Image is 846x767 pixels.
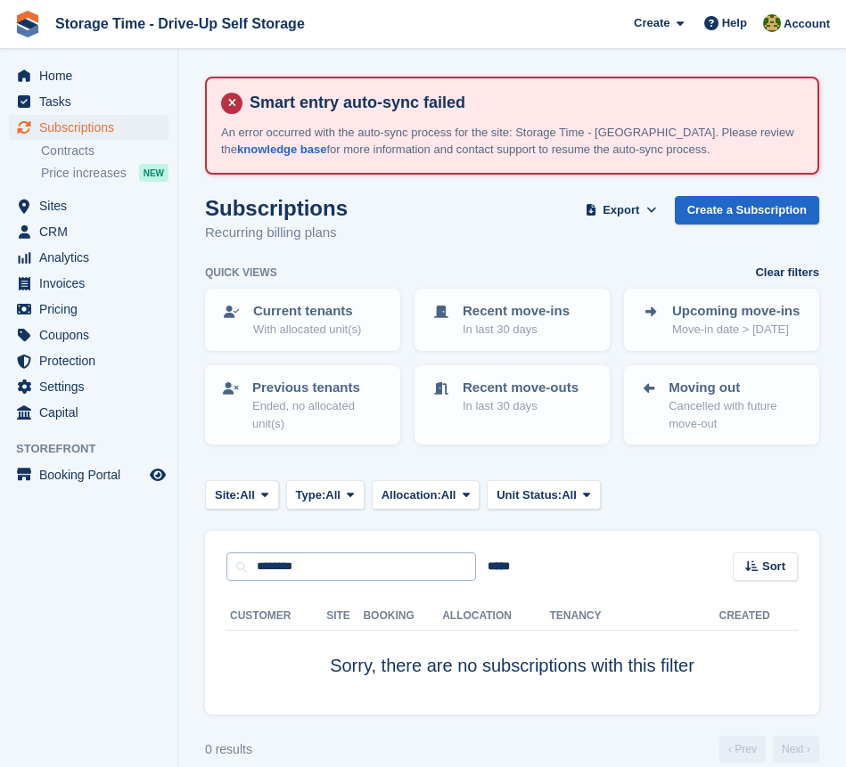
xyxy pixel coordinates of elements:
p: An error occurred with the auto-sync process for the site: Storage Time - [GEOGRAPHIC_DATA]. Plea... [221,124,803,159]
button: Export [582,196,661,225]
th: Site [326,602,363,631]
a: menu [9,245,168,270]
span: Analytics [39,245,146,270]
th: Allocation [442,602,549,631]
th: Customer [226,602,326,631]
a: Next [773,736,819,763]
th: Created [719,602,798,631]
a: Create a Subscription [675,196,819,225]
img: Zain Sarwar [763,14,781,32]
span: All [325,486,341,504]
a: menu [9,271,168,296]
span: All [441,486,456,504]
span: Storefront [16,440,177,458]
a: menu [9,462,168,487]
span: Booking Portal [39,462,146,487]
span: CRM [39,219,146,244]
a: Storage Time - Drive-Up Self Storage [48,9,312,38]
button: Site: All [205,480,279,510]
p: Cancelled with future move-out [669,397,803,432]
a: Moving out Cancelled with future move-out [626,367,817,444]
a: Recent move-outs In last 30 days [416,367,608,426]
a: Price increases NEW [41,163,168,183]
a: menu [9,297,168,322]
p: Move-in date > [DATE] [672,321,800,339]
a: menu [9,322,168,347]
img: stora-icon-8386f47178a22dfd0bd8f6a31ec36ba5ce8667c1dd55bd0f319d3a0aa187defe.svg [14,11,41,37]
a: Preview store [147,464,168,485]
span: Unit Status: [497,486,562,504]
p: Current tenants [253,301,361,322]
a: knowledge base [237,143,326,156]
th: Booking [363,602,442,631]
a: Previous tenants Ended, no allocated unit(s) [207,367,398,444]
button: Allocation: All [372,480,480,510]
span: Help [722,14,747,32]
span: Tasks [39,89,146,114]
span: Sorry, there are no subscriptions with this filter [330,656,694,675]
a: Contracts [41,143,168,159]
span: Invoices [39,271,146,296]
span: Pricing [39,297,146,322]
h4: Smart entry auto-sync failed [242,93,803,113]
th: Tenancy [550,602,612,631]
span: Protection [39,348,146,373]
a: Current tenants With allocated unit(s) [207,290,398,349]
nav: Page [716,736,823,763]
span: Sort [762,558,785,575]
a: Recent move-ins In last 30 days [416,290,608,349]
p: Recurring billing plans [205,223,348,243]
span: All [562,486,577,504]
a: Clear filters [755,264,819,282]
h6: Quick views [205,265,277,281]
p: Upcoming move-ins [672,301,800,322]
span: Export [603,201,639,219]
span: Type: [296,486,326,504]
span: Allocation: [382,486,441,504]
span: Subscriptions [39,115,146,140]
span: Home [39,63,146,88]
span: Settings [39,374,146,399]
a: menu [9,193,168,218]
a: menu [9,63,168,88]
span: Create [634,14,669,32]
p: Ended, no allocated unit(s) [252,397,384,432]
a: menu [9,348,168,373]
span: Capital [39,400,146,425]
span: Account [784,15,830,33]
p: Moving out [669,378,803,398]
a: menu [9,400,168,425]
div: 0 results [205,740,252,759]
p: With allocated unit(s) [253,321,361,339]
span: Coupons [39,322,146,347]
p: In last 30 days [463,397,579,415]
a: Upcoming move-ins Move-in date > [DATE] [626,290,817,349]
p: In last 30 days [463,321,570,339]
a: menu [9,219,168,244]
a: menu [9,115,168,140]
span: All [240,486,255,504]
span: Site: [215,486,240,504]
a: menu [9,89,168,114]
button: Type: All [286,480,365,510]
a: Previous [719,736,766,763]
a: menu [9,374,168,399]
button: Unit Status: All [487,480,600,510]
div: NEW [139,164,168,182]
span: Price increases [41,165,127,182]
p: Recent move-ins [463,301,570,322]
h1: Subscriptions [205,196,348,220]
p: Previous tenants [252,378,384,398]
p: Recent move-outs [463,378,579,398]
span: Sites [39,193,146,218]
